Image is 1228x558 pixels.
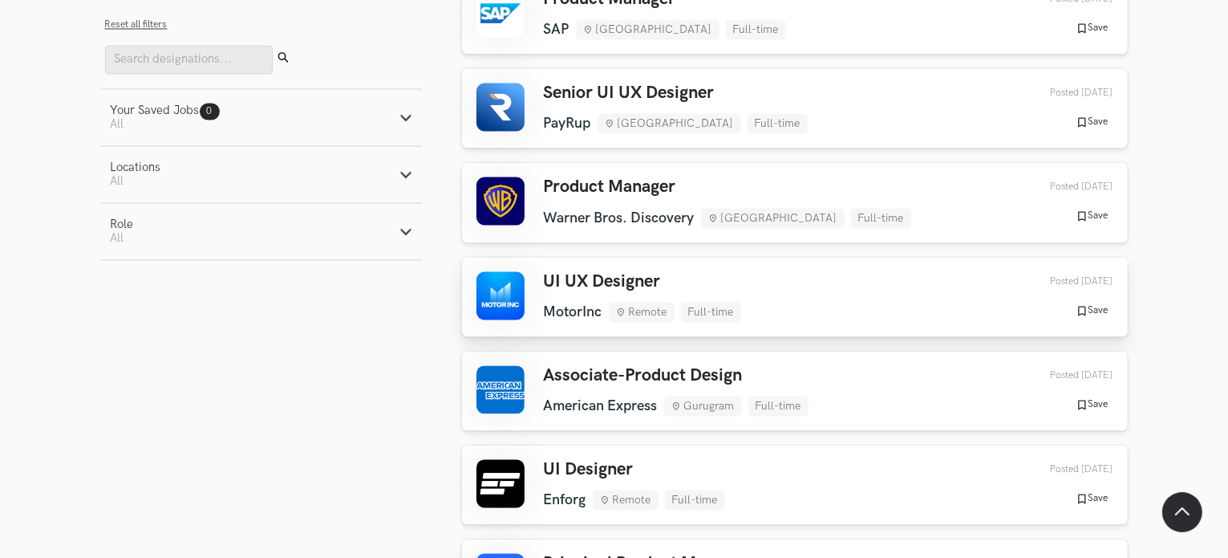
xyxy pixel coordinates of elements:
[101,203,422,259] button: RoleAll
[748,396,809,416] li: Full-time
[1013,463,1113,475] div: 27th Sep
[664,396,742,416] li: Gurugram
[101,89,422,145] button: Your Saved Jobs0 All
[111,161,161,174] div: Locations
[544,365,809,386] h3: Associate-Product Design
[1071,21,1113,35] button: Save
[105,45,273,74] input: Search
[111,174,124,188] span: All
[1071,491,1113,506] button: Save
[544,271,741,292] h3: UI UX Designer
[598,113,741,133] li: [GEOGRAPHIC_DATA]
[111,117,124,131] span: All
[544,83,808,104] h3: Senior UI UX Designer
[1071,397,1113,412] button: Save
[681,302,741,322] li: Full-time
[111,218,134,231] div: Role
[462,351,1128,430] a: Associate-Product Design American Express Gurugram Full-time Posted [DATE] Save
[1013,181,1113,193] div: 27th Sep
[544,210,695,226] li: Warner Bros. Discovery
[1013,275,1113,287] div: 27th Sep
[1071,115,1113,129] button: Save
[726,19,786,39] li: Full-time
[462,445,1128,524] a: UI Designer Enforg Remote Full-time Posted [DATE] Save
[105,18,168,31] button: Reset all filters
[1013,87,1113,99] div: 27th Sep
[544,491,586,508] li: Enforg
[462,162,1128,242] a: Product Manager Warner Bros. Discovery [GEOGRAPHIC_DATA] Full-time Posted [DATE] Save
[207,105,213,117] span: 0
[462,68,1128,148] a: Senior UI UX Designer PayRup [GEOGRAPHIC_DATA] Full-time Posted [DATE] Save
[576,19,719,39] li: [GEOGRAPHIC_DATA]
[544,21,569,38] li: SAP
[748,113,808,133] li: Full-time
[1013,369,1113,381] div: 27th Sep
[1071,303,1113,318] button: Save
[462,257,1128,336] a: UI UX Designer MotorInc Remote Full-time Posted [DATE] Save
[1071,209,1113,223] button: Save
[544,303,602,320] li: MotorInc
[544,115,591,132] li: PayRup
[111,104,220,117] div: Your Saved Jobs
[665,490,725,510] li: Full-time
[101,146,422,202] button: LocationsAll
[593,490,659,510] li: Remote
[701,208,845,228] li: [GEOGRAPHIC_DATA]
[544,459,725,480] h3: UI Designer
[851,208,911,228] li: Full-time
[111,231,124,245] span: All
[609,302,675,322] li: Remote
[544,397,658,414] li: American Express
[544,177,911,198] h3: Product Manager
